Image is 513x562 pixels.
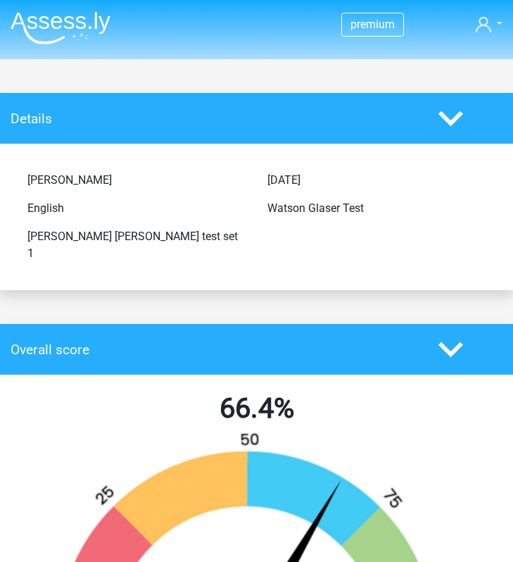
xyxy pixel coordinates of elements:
div: Watson Glaser Test [257,200,497,217]
h2: 66.4% [11,392,502,425]
h4: Details [11,111,417,127]
div: [DATE] [257,172,497,189]
div: [PERSON_NAME] [PERSON_NAME] test set 1 [17,228,257,262]
img: Assessly [11,11,110,44]
a: premium [342,15,403,34]
div: English [17,200,257,217]
h4: Overall score [11,342,417,358]
div: [PERSON_NAME] [17,172,257,189]
span: premium [350,18,395,31]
